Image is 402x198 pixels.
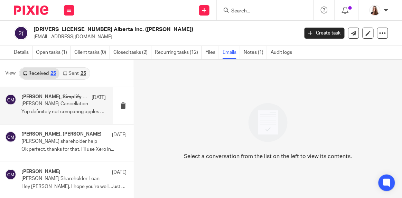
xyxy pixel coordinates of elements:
[92,94,106,101] p: [DATE]
[21,169,60,175] h4: [PERSON_NAME]
[14,26,28,40] img: svg%3E
[5,131,16,142] img: svg%3E
[5,94,16,105] img: svg%3E
[14,46,32,59] a: Details
[74,46,110,59] a: Client tasks (0)
[21,109,106,115] p: Yup definitely not comparing apples to apples....
[223,46,240,59] a: Emails
[21,101,89,107] p: [PERSON_NAME] Cancellation
[205,46,219,59] a: Files
[21,176,106,182] p: [PERSON_NAME] Shareholder Loan
[231,8,293,14] input: Search
[21,147,127,152] p: Ok perfect, thanks for that, I’ll use Xero in...
[81,71,86,76] div: 25
[34,26,242,33] h2: [DRIVERS_LICENSE_NUMBER] Alberta Inc. ([PERSON_NAME])
[370,5,381,16] img: Larissa-headshot-cropped.jpg
[14,6,48,15] img: Pixie
[112,169,127,176] p: [DATE]
[184,152,352,160] p: Select a conversation from the list on the left to view its contents.
[5,70,16,77] span: View
[305,28,345,39] a: Create task
[271,46,296,59] a: Audit logs
[20,68,59,79] a: Received25
[36,46,71,59] a: Open tasks (1)
[244,99,292,147] img: image
[50,71,56,76] div: 25
[244,46,267,59] a: Notes (1)
[113,46,151,59] a: Closed tasks (2)
[5,169,16,180] img: svg%3E
[112,131,127,138] p: [DATE]
[155,46,202,59] a: Recurring tasks (12)
[21,184,127,190] p: Hey [PERSON_NAME], I hope you’re well. Just wanted...
[21,139,106,145] p: [PERSON_NAME] shareholder help
[59,68,89,79] a: Sent25
[34,33,294,40] p: [EMAIL_ADDRESS][DOMAIN_NAME]
[21,131,102,137] h4: [PERSON_NAME], [PERSON_NAME]
[21,94,88,100] h4: [PERSON_NAME], Simplify Accounting, [PERSON_NAME]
